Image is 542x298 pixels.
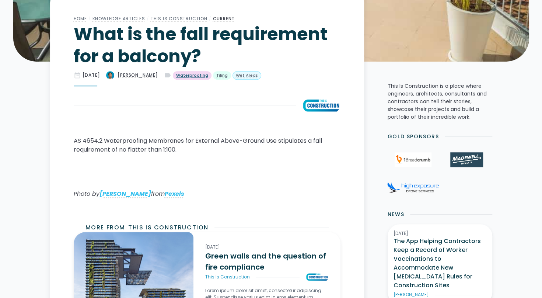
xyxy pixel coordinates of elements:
[205,274,250,280] div: This Is Construction
[207,14,213,23] div: /
[302,98,340,113] img: What is the fall requirement for a balcony?
[213,71,231,80] a: Tiling
[165,190,184,198] a: Pexels
[236,72,258,79] div: Wet Areas
[74,136,340,154] p: AS 4654.2 Waterproofing Membranes for External Above-Ground Use stipulates a fall requirement of ...
[395,152,431,167] img: 1Breadcrumb
[83,72,100,79] div: [DATE]
[118,72,158,79] div: [PERSON_NAME]
[74,15,87,22] a: Home
[145,14,151,23] div: /
[394,230,486,237] div: [DATE]
[74,160,340,169] p: ‍
[388,133,439,141] h2: Gold Sponsors
[74,175,340,184] p: ‍
[92,15,145,22] a: Knowledge Articles
[74,72,81,79] div: date_range
[388,82,492,121] p: This Is Construction is a place where engineers, architects, consultants and contractors can tell...
[176,72,208,79] div: Waterproofing
[450,152,483,167] img: Madewell Products
[151,15,207,22] a: This Is Construction
[394,291,429,298] div: [PERSON_NAME]
[151,190,165,198] em: from
[213,15,235,22] a: Current
[87,14,92,23] div: /
[173,71,211,80] a: Waterproofing
[74,190,99,198] em: Photo by
[106,71,158,80] a: [PERSON_NAME]
[164,72,171,79] div: label
[387,182,439,193] img: High Exposure
[205,250,328,273] h3: Green walls and the question of fire compliance
[85,223,125,232] h2: More from
[205,244,328,250] div: [DATE]
[128,223,209,232] h2: This Is Construction
[232,71,261,80] a: Wet Areas
[394,237,486,290] h3: The App Helping Contractors Keep a Record of Worker Vaccinations to Accommodate New [MEDICAL_DATA...
[216,72,228,79] div: Tiling
[99,190,151,198] a: [PERSON_NAME]
[74,23,340,67] h1: What is the fall requirement for a balcony?
[305,273,329,281] img: Green walls and the question of fire compliance
[388,211,404,218] h2: News
[106,71,115,80] img: What is the fall requirement for a balcony?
